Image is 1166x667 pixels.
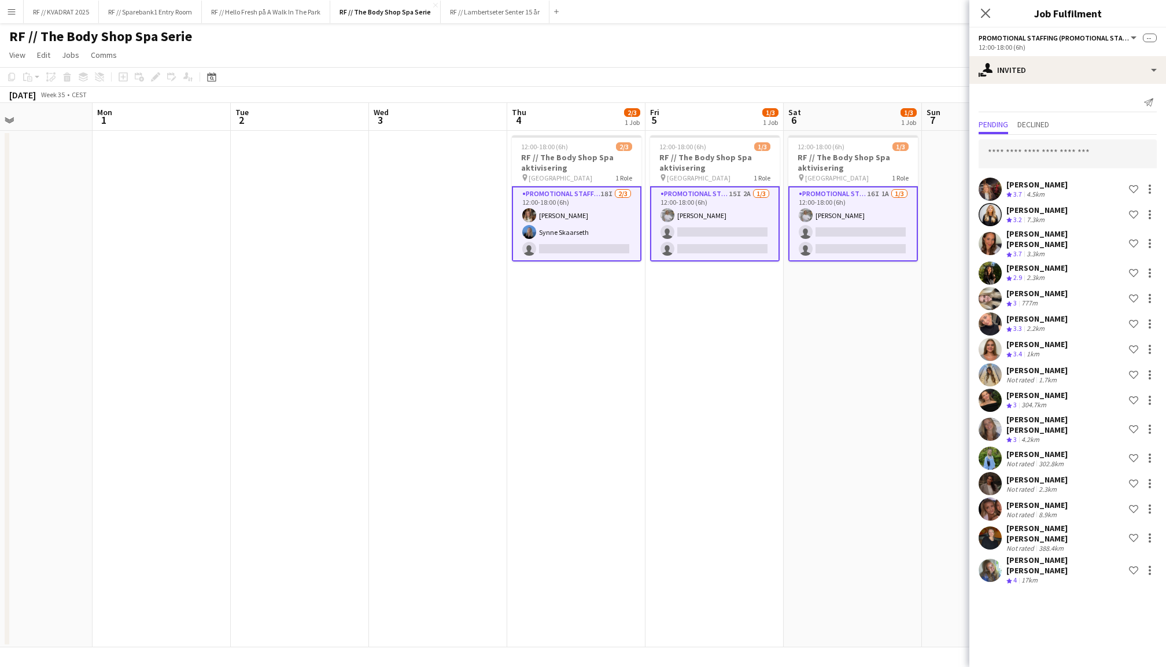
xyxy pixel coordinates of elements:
[32,47,55,62] a: Edit
[925,113,940,127] span: 7
[1036,485,1059,493] div: 2.3km
[1036,510,1059,519] div: 8.9km
[1013,576,1017,584] span: 4
[625,118,640,127] div: 1 Job
[1006,365,1068,375] div: [PERSON_NAME]
[1006,390,1068,400] div: [PERSON_NAME]
[1006,205,1068,215] div: [PERSON_NAME]
[441,1,549,23] button: RF // Lambertseter Senter 15 år
[1006,288,1068,299] div: [PERSON_NAME]
[1024,215,1047,225] div: 7.3km
[892,142,909,151] span: 1/3
[95,113,112,127] span: 1
[1006,375,1036,384] div: Not rated
[1024,249,1047,259] div: 3.3km
[1013,190,1022,198] span: 3.7
[91,50,117,60] span: Comms
[1024,273,1047,283] div: 2.3km
[1013,215,1022,224] span: 3.2
[1013,299,1017,307] span: 3
[667,174,730,182] span: [GEOGRAPHIC_DATA]
[979,34,1138,42] button: Promotional Staffing (Promotional Staff)
[754,174,770,182] span: 1 Role
[1017,120,1049,128] span: Declined
[99,1,202,23] button: RF // Sparebank1 Entry Room
[979,43,1157,51] div: 12:00-18:00 (6h)
[1019,435,1042,445] div: 4.2km
[1006,459,1036,468] div: Not rated
[5,47,30,62] a: View
[1006,179,1068,190] div: [PERSON_NAME]
[1006,544,1036,552] div: Not rated
[1006,339,1068,349] div: [PERSON_NAME]
[979,34,1129,42] span: Promotional Staffing (Promotional Staff)
[9,50,25,60] span: View
[650,135,780,261] app-job-card: 12:00-18:00 (6h)1/3RF // The Body Shop Spa aktivisering [GEOGRAPHIC_DATA]1 RolePromotional Staffi...
[235,107,249,117] span: Tue
[521,142,568,151] span: 12:00-18:00 (6h)
[927,107,940,117] span: Sun
[1013,249,1022,258] span: 3.7
[512,135,641,261] app-job-card: 12:00-18:00 (6h)2/3RF // The Body Shop Spa aktivisering [GEOGRAPHIC_DATA]1 RolePromotional Staffi...
[615,174,632,182] span: 1 Role
[901,108,917,117] span: 1/3
[969,6,1166,21] h3: Job Fulfilment
[1013,435,1017,444] span: 3
[805,174,869,182] span: [GEOGRAPHIC_DATA]
[1006,474,1068,485] div: [PERSON_NAME]
[1006,263,1068,273] div: [PERSON_NAME]
[1006,314,1068,324] div: [PERSON_NAME]
[648,113,659,127] span: 5
[1013,400,1017,409] span: 3
[616,142,632,151] span: 2/3
[788,186,918,261] app-card-role: Promotional Staffing (Promotional Staff)16I1A1/312:00-18:00 (6h)[PERSON_NAME]
[624,108,640,117] span: 2/3
[650,186,780,261] app-card-role: Promotional Staffing (Promotional Staff)15I2A1/312:00-18:00 (6h)[PERSON_NAME]
[1024,349,1042,359] div: 1km
[1006,523,1124,544] div: [PERSON_NAME] [PERSON_NAME]
[1006,500,1068,510] div: [PERSON_NAME]
[37,50,50,60] span: Edit
[9,89,36,101] div: [DATE]
[1024,190,1047,200] div: 4.5km
[1006,414,1124,435] div: [PERSON_NAME] [PERSON_NAME]
[38,90,67,99] span: Week 35
[901,118,916,127] div: 1 Job
[510,113,526,127] span: 4
[1019,299,1040,308] div: 777m
[1006,485,1036,493] div: Not rated
[1024,324,1047,334] div: 2.2km
[512,107,526,117] span: Thu
[1006,229,1124,249] div: [PERSON_NAME] [PERSON_NAME]
[72,90,87,99] div: CEST
[763,118,778,127] div: 1 Job
[788,152,918,173] h3: RF // The Body Shop Spa aktivisering
[1019,576,1040,585] div: 17km
[1013,324,1022,333] span: 3.3
[650,152,780,173] h3: RF // The Body Shop Spa aktivisering
[788,107,801,117] span: Sat
[969,56,1166,84] div: Invited
[788,135,918,261] app-job-card: 12:00-18:00 (6h)1/3RF // The Body Shop Spa aktivisering [GEOGRAPHIC_DATA]1 RolePromotional Staffi...
[1036,459,1066,468] div: 302.8km
[97,107,112,117] span: Mon
[1036,375,1059,384] div: 1.7km
[1006,555,1124,576] div: [PERSON_NAME] [PERSON_NAME]
[754,142,770,151] span: 1/3
[1006,510,1036,519] div: Not rated
[650,107,659,117] span: Fri
[1013,349,1022,358] span: 3.4
[798,142,844,151] span: 12:00-18:00 (6h)
[787,113,801,127] span: 6
[1006,449,1068,459] div: [PERSON_NAME]
[9,28,192,45] h1: RF // The Body Shop Spa Serie
[86,47,121,62] a: Comms
[202,1,330,23] button: RF // Hello Fresh på A Walk In The Park
[372,113,389,127] span: 3
[762,108,778,117] span: 1/3
[529,174,592,182] span: [GEOGRAPHIC_DATA]
[512,152,641,173] h3: RF // The Body Shop Spa aktivisering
